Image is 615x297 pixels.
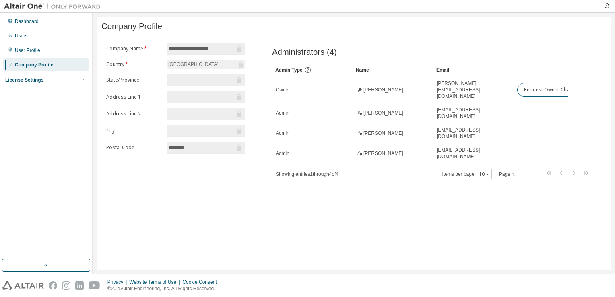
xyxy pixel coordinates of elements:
span: [PERSON_NAME] [363,130,403,136]
div: [GEOGRAPHIC_DATA] [167,60,220,69]
img: youtube.svg [89,281,100,290]
label: Country [106,61,162,68]
span: Admin [276,130,289,136]
div: Company Profile [15,62,53,68]
span: [EMAIL_ADDRESS][DOMAIN_NAME] [437,147,510,160]
span: Page n. [499,169,537,179]
span: [PERSON_NAME] [363,110,403,116]
span: [EMAIL_ADDRESS][DOMAIN_NAME] [437,107,510,120]
div: User Profile [15,47,40,54]
div: Dashboard [15,18,39,25]
div: Privacy [107,279,129,285]
div: Users [15,33,27,39]
label: Address Line 2 [106,111,162,117]
img: linkedin.svg [75,281,84,290]
div: Email [436,64,510,76]
img: instagram.svg [62,281,70,290]
label: City [106,128,162,134]
label: State/Province [106,77,162,83]
span: [EMAIL_ADDRESS][DOMAIN_NAME] [437,127,510,140]
button: Request Owner Change [517,83,585,97]
span: Admin [276,150,289,157]
span: [PERSON_NAME] [363,87,403,93]
div: License Settings [5,77,43,83]
span: Administrators (4) [272,47,337,57]
span: Company Profile [101,22,162,31]
span: Admin Type [275,67,303,73]
span: Items per page [442,169,492,179]
p: © 2025 Altair Engineering, Inc. All Rights Reserved. [107,285,222,292]
div: Website Terms of Use [129,279,182,285]
img: altair_logo.svg [2,281,44,290]
img: facebook.svg [49,281,57,290]
span: Owner [276,87,290,93]
label: Postal Code [106,144,162,151]
div: [GEOGRAPHIC_DATA] [167,60,245,69]
div: Name [356,64,430,76]
label: Company Name [106,45,162,52]
button: 10 [479,171,490,177]
div: Cookie Consent [182,279,221,285]
span: Showing entries 1 through 4 of 4 [276,171,338,177]
span: [PERSON_NAME] [363,150,403,157]
span: [PERSON_NAME][EMAIL_ADDRESS][DOMAIN_NAME] [437,80,510,99]
label: Address Line 1 [106,94,162,100]
span: Admin [276,110,289,116]
img: Altair One [4,2,105,10]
